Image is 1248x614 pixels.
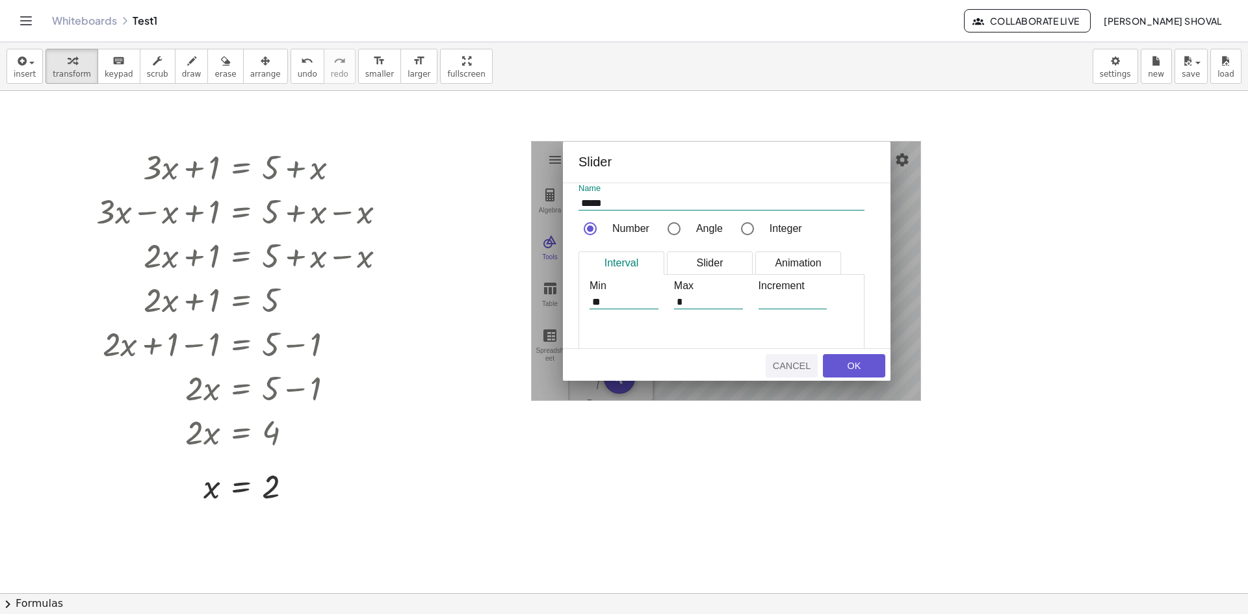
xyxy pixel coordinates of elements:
div: Max [674,280,753,292]
span: transform [53,70,91,79]
button: arrange [243,49,288,84]
span: larger [408,70,430,79]
i: format_size [413,53,425,69]
span: redo [331,70,348,79]
span: settings [1100,70,1131,79]
span: scrub [147,70,168,79]
i: undo [301,53,313,69]
button: transform [45,49,98,84]
span: insert [14,70,36,79]
button: save [1175,49,1208,84]
div: Name [578,183,875,193]
span: erase [214,70,236,79]
span: draw [182,70,201,79]
button: Collaborate Live [964,9,1090,32]
button: keyboardkeypad [97,49,140,84]
div: Angle [696,217,723,240]
span: load [1217,70,1234,79]
button: [PERSON_NAME] Shoval [1093,9,1232,32]
button: OK [823,354,885,377]
span: fullscreen [447,70,485,79]
button: load [1210,49,1241,84]
button: erase [207,49,243,84]
button: redoredo [324,49,356,84]
span: save [1182,70,1200,79]
i: format_size [373,53,385,69]
div: Number [612,217,649,240]
div: Slider [667,251,753,275]
span: undo [298,70,317,79]
div: Slider [578,155,890,170]
div: Integer [770,217,802,240]
button: format_sizelarger [400,49,437,84]
span: keypad [105,70,133,79]
span: arrange [250,70,281,79]
div: Min [590,280,669,292]
button: format_sizesmaller [358,49,401,84]
div: Graphing Calculator [531,141,921,401]
button: undoundo [291,49,324,84]
a: Whiteboards [52,14,117,27]
i: keyboard [112,53,125,69]
button: draw [175,49,209,84]
button: scrub [140,49,175,84]
button: Toggle navigation [16,10,36,31]
i: redo [333,53,346,69]
button: new [1141,49,1172,84]
button: settings [1093,49,1138,84]
span: smaller [365,70,394,79]
button: fullscreen [440,49,492,84]
div: OK [833,361,875,371]
span: new [1148,70,1164,79]
span: Collaborate Live [975,15,1079,27]
span: [PERSON_NAME] Shoval [1104,15,1222,27]
div: Cancel [771,361,812,371]
div: Increment [759,280,838,292]
button: Cancel [766,354,818,377]
button: insert [6,49,43,84]
div: Interval [578,251,664,275]
div: Animation [755,251,841,275]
